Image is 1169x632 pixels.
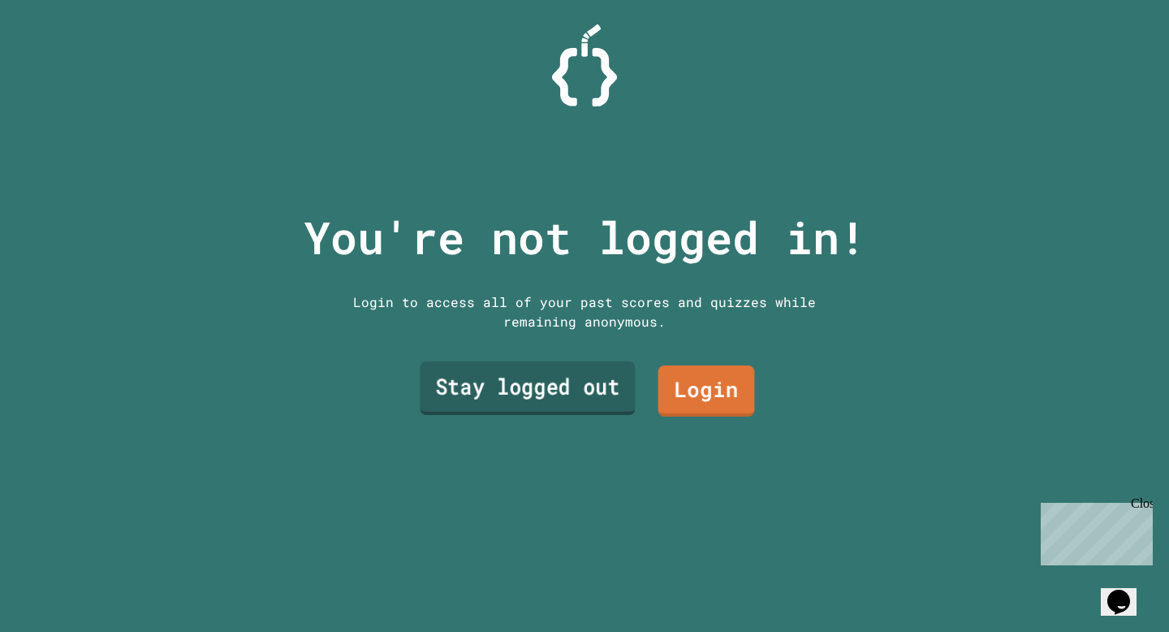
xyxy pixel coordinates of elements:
[304,204,866,271] p: You're not logged in!
[552,24,617,106] img: Logo.svg
[1034,496,1153,565] iframe: chat widget
[1101,567,1153,616] iframe: chat widget
[6,6,112,103] div: Chat with us now!Close
[658,366,755,417] a: Login
[341,292,828,331] div: Login to access all of your past scores and quizzes while remaining anonymous.
[420,361,635,415] a: Stay logged out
